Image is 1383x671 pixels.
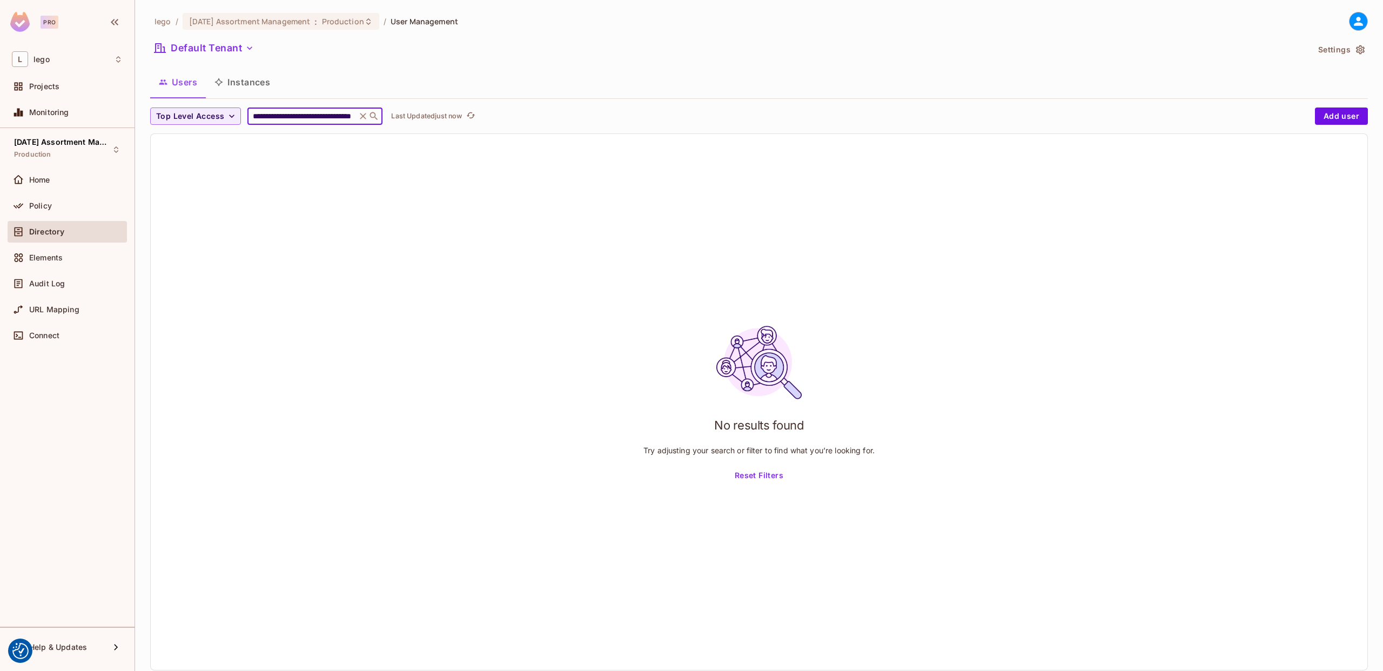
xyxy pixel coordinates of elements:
span: [DATE] Assortment Management [189,16,311,26]
button: Top Level Access [150,108,241,125]
span: Help & Updates [29,643,87,652]
span: the active workspace [155,16,171,26]
button: Settings [1314,41,1368,58]
span: Workspace: lego [33,55,50,64]
p: Last Updated just now [391,112,462,120]
button: Instances [206,69,279,96]
span: Production [322,16,364,26]
span: Policy [29,202,52,210]
span: [DATE] Assortment Management [14,138,111,146]
span: Projects [29,82,59,91]
span: L [12,51,28,67]
span: Monitoring [29,108,69,117]
span: Audit Log [29,279,65,288]
button: Consent Preferences [12,643,29,659]
span: Production [14,150,51,159]
span: URL Mapping [29,305,79,314]
h1: No results found [714,417,804,433]
span: Top Level Access [156,110,224,123]
button: Users [150,69,206,96]
span: Directory [29,227,64,236]
p: Try adjusting your search or filter to find what you’re looking for. [643,445,875,455]
span: Home [29,176,50,184]
button: Add user [1315,108,1368,125]
button: Default Tenant [150,39,258,57]
span: Connect [29,331,59,340]
span: refresh [466,111,475,122]
img: SReyMgAAAABJRU5ErkJggg== [10,12,30,32]
span: User Management [391,16,458,26]
li: / [176,16,178,26]
li: / [384,16,386,26]
span: Click to refresh data [462,110,477,123]
button: Reset Filters [730,467,788,485]
button: refresh [464,110,477,123]
span: Elements [29,253,63,262]
img: Revisit consent button [12,643,29,659]
span: : [314,17,318,26]
div: Pro [41,16,58,29]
